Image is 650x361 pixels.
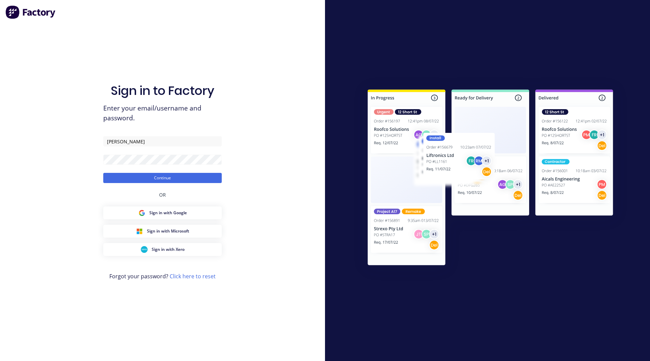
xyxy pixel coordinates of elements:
span: Sign in with Xero [152,246,185,253]
span: Sign in with Google [149,210,187,216]
span: Enter your email/username and password. [103,103,222,123]
button: Xero Sign inSign in with Xero [103,243,222,256]
img: Xero Sign in [141,246,148,253]
img: Sign in [353,76,628,281]
img: Google Sign in [138,209,145,216]
a: Click here to reset [170,273,216,280]
span: Sign in with Microsoft [147,228,189,234]
img: Factory [5,5,56,19]
button: Google Sign inSign in with Google [103,206,222,219]
h1: Sign in to Factory [111,83,214,98]
img: Microsoft Sign in [136,228,143,235]
input: Email/Username [103,136,222,146]
button: Continue [103,173,222,183]
span: Forgot your password? [109,272,216,280]
div: OR [159,183,166,206]
button: Microsoft Sign inSign in with Microsoft [103,225,222,238]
